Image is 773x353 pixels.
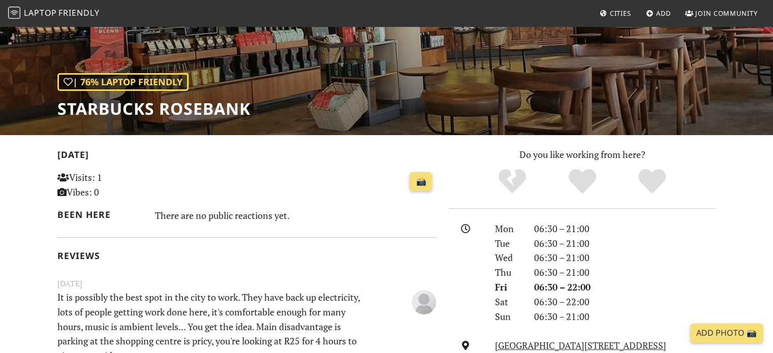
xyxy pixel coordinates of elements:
p: Do you like working from here? [449,147,716,162]
div: Sun [489,309,528,324]
div: Mon [489,221,528,236]
div: No [477,168,547,196]
img: blank-535327c66bd565773addf3077783bbfce4b00ec00e9fd257753287c682c7fa38.png [412,290,436,314]
div: Sat [489,295,528,309]
div: Wed [489,250,528,265]
span: Friendly [58,7,99,18]
div: 06:30 – 21:00 [528,265,722,280]
div: There are no public reactions yet. [155,207,437,223]
div: Tue [489,236,528,251]
a: 📸 [410,172,432,191]
a: Join Community [681,4,762,22]
div: 06:30 – 21:00 [528,221,722,236]
h2: Been here [57,209,143,220]
small: [DATE] [51,277,443,290]
img: LaptopFriendly [8,7,20,19]
p: Visits: 1 Vibes: 0 [57,170,176,200]
span: Join Community [695,9,758,18]
div: Yes [547,168,617,196]
h2: Reviews [57,250,437,261]
div: 06:30 – 22:00 [528,280,722,295]
div: Fri [489,280,528,295]
div: | 76% Laptop Friendly [57,73,189,91]
span: Cities [610,9,631,18]
a: LaptopFriendly LaptopFriendly [8,5,100,22]
span: Add [656,9,671,18]
h1: Starbucks Rosebank [57,99,251,118]
div: 06:30 – 21:00 [528,309,722,324]
a: [GEOGRAPHIC_DATA][STREET_ADDRESS] [495,339,666,351]
span: Anonymous [412,295,436,307]
a: Cities [596,4,635,22]
div: Thu [489,265,528,280]
span: Laptop [24,7,57,18]
h2: [DATE] [57,149,437,164]
div: 06:30 – 21:00 [528,250,722,265]
div: 06:30 – 21:00 [528,236,722,251]
a: Add [642,4,675,22]
div: Definitely! [617,168,687,196]
div: 06:30 – 22:00 [528,295,722,309]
